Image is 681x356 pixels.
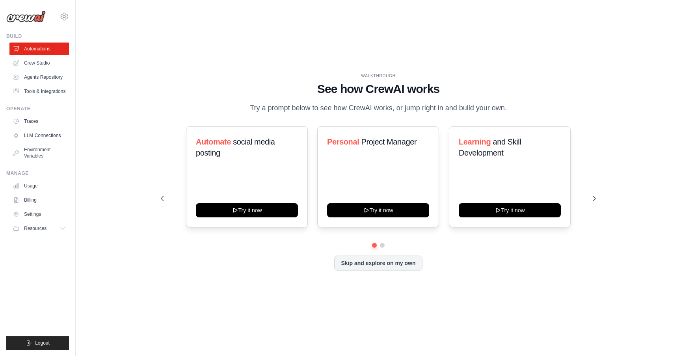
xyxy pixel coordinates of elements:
span: Logout [35,340,50,346]
span: and Skill Development [459,137,521,157]
div: Build [6,33,69,39]
span: Automate [196,137,231,146]
span: Project Manager [361,137,417,146]
a: Billing [9,194,69,206]
div: Manage [6,170,69,176]
a: Tools & Integrations [9,85,69,98]
button: Try it now [196,203,298,217]
a: Environment Variables [9,143,69,162]
a: Crew Studio [9,57,69,69]
button: Try it now [327,203,429,217]
a: Usage [9,180,69,192]
button: Skip and explore on my own [334,256,422,271]
span: Learning [459,137,491,146]
span: Resources [24,225,47,232]
a: Settings [9,208,69,221]
span: Personal [327,137,359,146]
div: Operate [6,106,69,112]
button: Try it now [459,203,561,217]
a: Automations [9,43,69,55]
a: Agents Repository [9,71,69,83]
button: Logout [6,336,69,350]
div: WALKTHROUGH [161,73,596,79]
button: Resources [9,222,69,235]
span: social media posting [196,137,275,157]
a: LLM Connections [9,129,69,142]
img: Logo [6,11,46,22]
a: Traces [9,115,69,128]
h1: See how CrewAI works [161,82,596,96]
p: Try a prompt below to see how CrewAI works, or jump right in and build your own. [246,102,511,114]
